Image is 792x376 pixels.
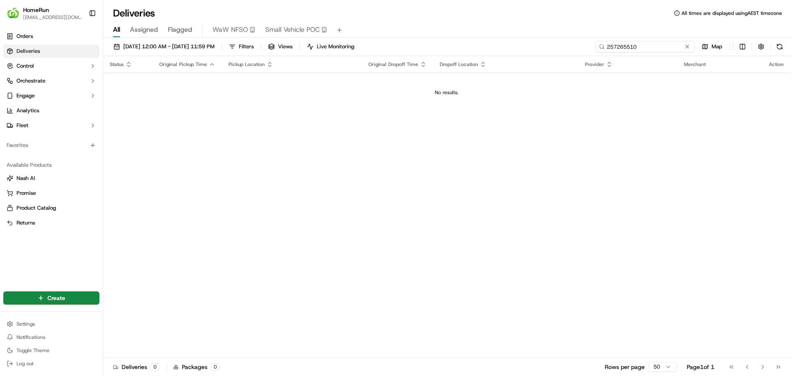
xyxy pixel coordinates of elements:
button: Orchestrate [3,74,99,87]
button: Nash AI [3,172,99,185]
span: Small Vehicle POC [265,25,320,35]
button: HomeRunHomeRun[EMAIL_ADDRESS][DOMAIN_NAME] [3,3,85,23]
button: Settings [3,318,99,330]
span: Product Catalog [16,204,56,212]
a: Product Catalog [7,204,96,212]
span: Map [712,43,722,50]
span: Fleet [16,122,28,129]
a: Nash AI [7,175,96,182]
span: [DATE] 12:00 AM - [DATE] 11:59 PM [123,43,214,50]
span: Deliveries [16,47,40,55]
span: Views [278,43,292,50]
button: Create [3,291,99,305]
a: Analytics [3,104,99,117]
a: Deliveries [3,45,99,58]
span: Flagged [168,25,192,35]
button: Returns [3,216,99,229]
span: Toggle Theme [16,347,49,354]
span: Provider [585,61,604,68]
div: No results. [106,89,787,96]
div: Action [769,61,784,68]
div: 0 [211,363,220,371]
span: Live Monitoring [317,43,354,50]
button: Toggle Theme [3,345,99,356]
span: Status [110,61,124,68]
button: HomeRun [23,6,49,14]
span: All times are displayed using AEST timezone [681,10,782,17]
button: [EMAIL_ADDRESS][DOMAIN_NAME] [23,14,82,21]
span: Notifications [16,334,45,341]
button: Refresh [774,41,785,52]
a: Returns [7,219,96,227]
button: Filters [225,41,257,52]
div: Favorites [3,139,99,152]
button: Views [264,41,296,52]
span: Log out [16,360,33,367]
button: Control [3,59,99,73]
span: Returns [16,219,35,227]
span: Dropoff Location [440,61,478,68]
button: Map [698,41,726,52]
span: Pickup Location [229,61,265,68]
span: Nash AI [16,175,35,182]
span: Assigned [130,25,158,35]
a: Orders [3,30,99,43]
span: Merchant [684,61,706,68]
span: Control [16,62,34,70]
span: Create [47,294,65,302]
button: Product Catalog [3,201,99,215]
button: Notifications [3,331,99,343]
h1: Deliveries [113,7,155,20]
button: Promise [3,187,99,200]
span: Orders [16,33,33,40]
div: Page 1 of 1 [687,363,714,371]
button: [DATE] 12:00 AM - [DATE] 11:59 PM [110,41,218,52]
a: Promise [7,189,96,197]
span: Original Dropoff Time [368,61,418,68]
span: Filters [239,43,254,50]
button: Fleet [3,119,99,132]
input: Type to search [596,41,695,52]
span: Original Pickup Time [159,61,207,68]
span: Settings [16,321,35,327]
p: Rows per page [605,363,645,371]
span: Analytics [16,107,39,114]
div: Available Products [3,158,99,172]
img: HomeRun [7,7,20,20]
div: 0 [151,363,160,371]
button: Live Monitoring [303,41,358,52]
button: Log out [3,358,99,369]
span: WaW NFSO [212,25,248,35]
div: Deliveries [113,363,160,371]
span: Promise [16,189,36,197]
span: Engage [16,92,35,99]
div: Packages [173,363,220,371]
button: Engage [3,89,99,102]
span: All [113,25,120,35]
span: Orchestrate [16,77,45,85]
